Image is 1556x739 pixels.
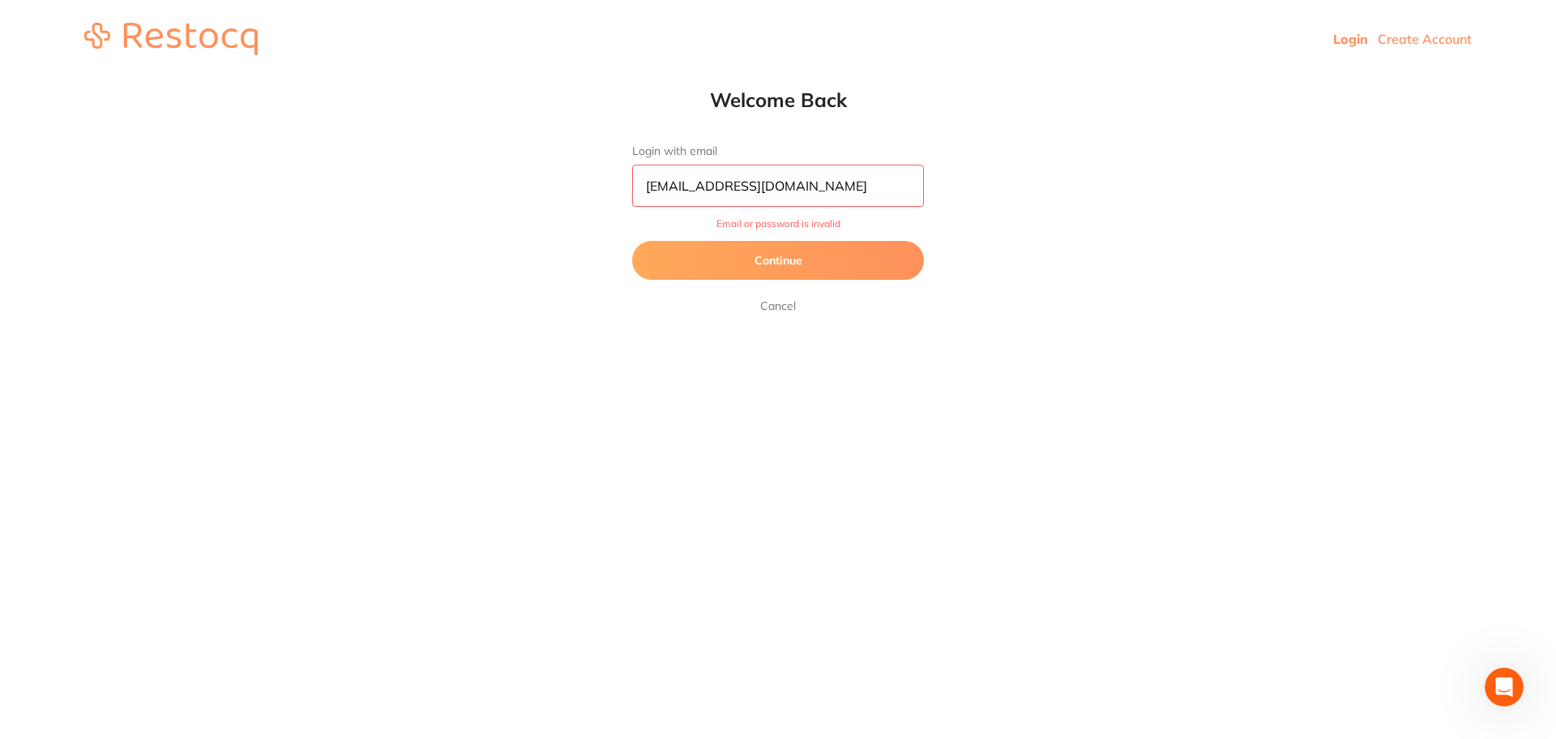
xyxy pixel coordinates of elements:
[600,88,956,112] h1: Welcome Back
[1378,31,1472,47] a: Create Account
[757,296,799,316] a: Cancel
[1333,31,1368,47] a: Login
[1485,668,1524,707] iframe: Intercom live chat
[84,23,258,55] img: restocq_logo.svg
[632,144,924,158] label: Login with email
[632,241,924,280] button: Continue
[632,218,924,230] span: Email or password is invalid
